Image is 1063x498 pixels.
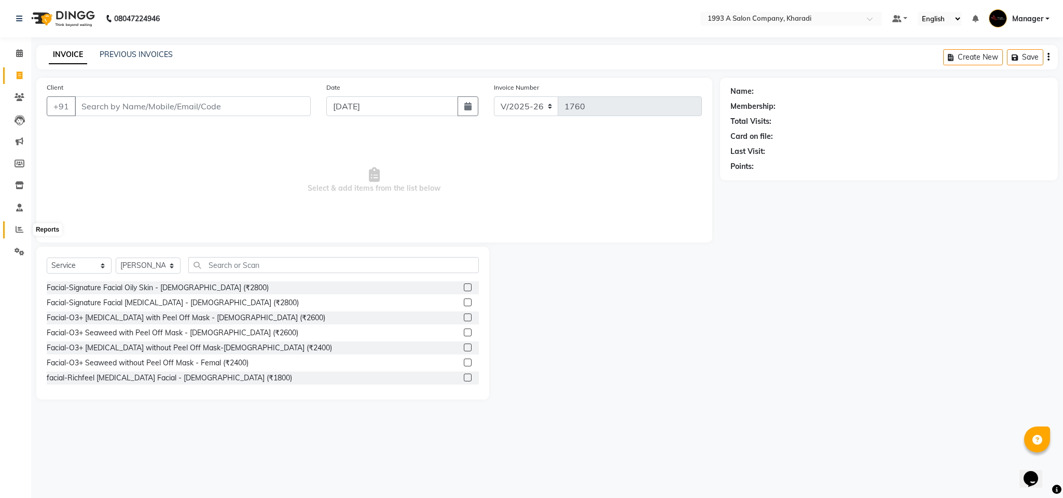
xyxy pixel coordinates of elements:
label: Client [47,83,63,92]
span: Manager [1012,13,1043,24]
img: logo [26,4,98,33]
div: Name: [730,86,754,97]
span: Select & add items from the list below [47,129,702,232]
div: Last Visit: [730,146,765,157]
div: Facial-O3+ [MEDICAL_DATA] without Peel Off Mask-[DEMOGRAPHIC_DATA] (₹2400) [47,343,332,353]
div: Facial-O3+ [MEDICAL_DATA] with Peel Off Mask - [DEMOGRAPHIC_DATA] (₹2600) [47,312,325,323]
label: Date [326,83,340,92]
label: Invoice Number [494,83,539,92]
div: Reports [33,223,62,236]
img: Manager [989,9,1007,27]
a: PREVIOUS INVOICES [100,50,173,59]
b: 08047224946 [114,4,160,33]
button: Create New [943,49,1003,65]
iframe: chat widget [1019,457,1053,488]
input: Search by Name/Mobile/Email/Code [75,96,311,116]
div: Facial-O3+ Seaweed with Peel Off Mask - [DEMOGRAPHIC_DATA] (₹2600) [47,328,298,338]
a: INVOICE [49,46,87,64]
button: +91 [47,96,76,116]
input: Search or Scan [188,257,479,273]
div: Membership: [730,101,776,112]
div: Total Visits: [730,116,771,127]
div: Facial-O3+ Seaweed without Peel Off Mask - Femal (₹2400) [47,358,249,368]
div: facial-Richfeel [MEDICAL_DATA] Facial - [DEMOGRAPHIC_DATA] (₹1800) [47,373,292,383]
div: Points: [730,161,754,172]
div: Facial-Signature Facial Oily Skin - [DEMOGRAPHIC_DATA] (₹2800) [47,282,269,293]
div: Facial-Signature Facial [MEDICAL_DATA] - [DEMOGRAPHIC_DATA] (₹2800) [47,297,299,308]
button: Save [1007,49,1043,65]
div: Card on file: [730,131,773,142]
